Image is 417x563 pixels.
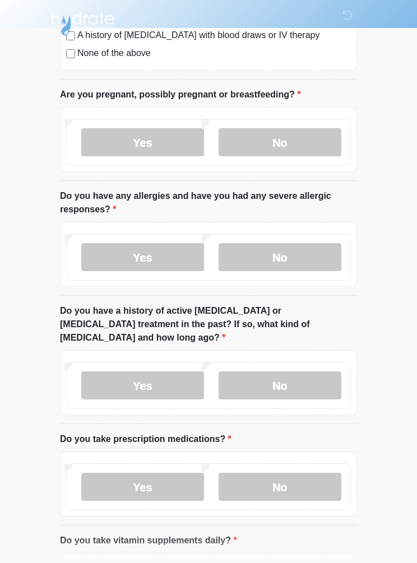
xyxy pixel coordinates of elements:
label: Do you take prescription medications? [60,433,231,446]
label: No [219,372,341,400]
label: Yes [81,372,204,400]
label: Are you pregnant, possibly pregnant or breastfeeding? [60,89,300,102]
img: Hydrate IV Bar - Flagstaff Logo [49,8,116,36]
label: No [219,129,341,157]
label: Do you have a history of active [MEDICAL_DATA] or [MEDICAL_DATA] treatment in the past? If so, wh... [60,305,357,345]
label: No [219,473,341,501]
input: None of the above [66,50,75,59]
label: Do you take vitamin supplements daily? [60,534,237,548]
label: Yes [81,244,204,272]
label: Yes [81,129,204,157]
label: Do you have any allergies and have you had any severe allergic responses? [60,190,357,217]
label: No [219,244,341,272]
label: None of the above [77,47,351,61]
label: Yes [81,473,204,501]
